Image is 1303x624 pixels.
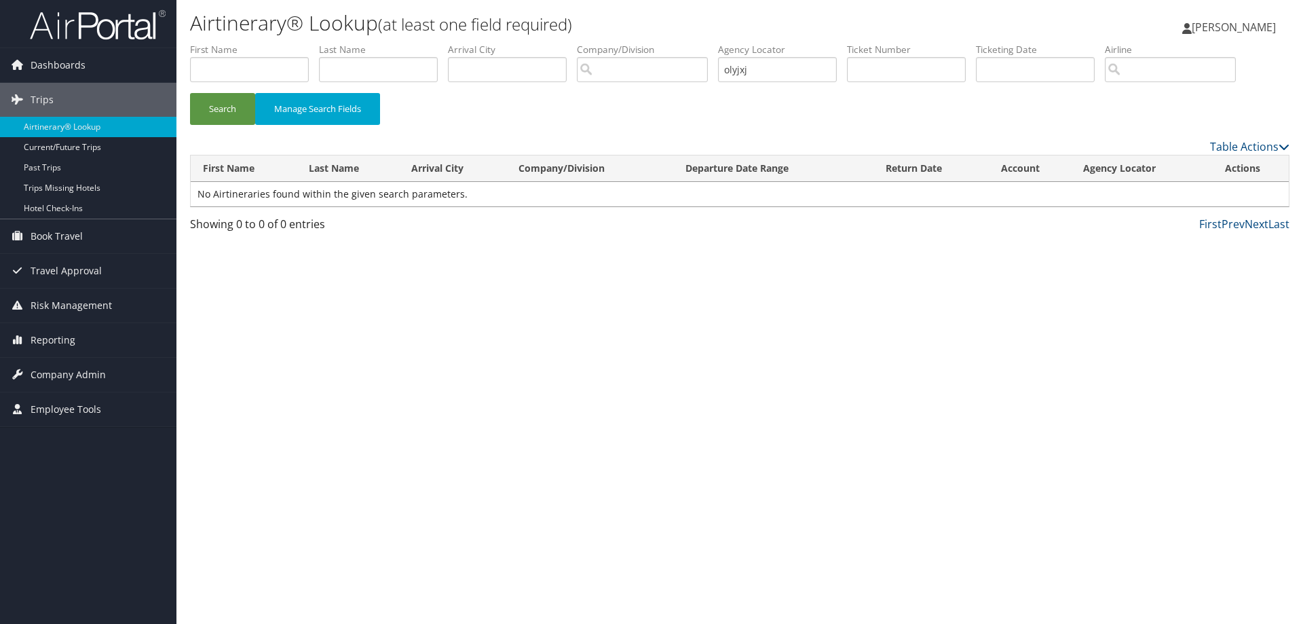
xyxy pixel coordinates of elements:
[1071,155,1213,182] th: Agency Locator: activate to sort column ascending
[577,43,718,56] label: Company/Division
[1199,217,1222,232] a: First
[31,358,106,392] span: Company Admin
[873,155,989,182] th: Return Date: activate to sort column ascending
[399,155,506,182] th: Arrival City: activate to sort column ascending
[31,254,102,288] span: Travel Approval
[1192,20,1276,35] span: [PERSON_NAME]
[1105,43,1246,56] label: Airline
[1245,217,1268,232] a: Next
[190,43,319,56] label: First Name
[319,43,448,56] label: Last Name
[506,155,673,182] th: Company/Division
[448,43,577,56] label: Arrival City
[31,323,75,357] span: Reporting
[847,43,976,56] label: Ticket Number
[31,48,86,82] span: Dashboards
[31,83,54,117] span: Trips
[1213,155,1289,182] th: Actions
[1268,217,1289,232] a: Last
[31,219,83,253] span: Book Travel
[255,93,380,125] button: Manage Search Fields
[190,9,923,37] h1: Airtinerary® Lookup
[31,289,112,323] span: Risk Management
[378,13,572,35] small: (at least one field required)
[190,216,450,239] div: Showing 0 to 0 of 0 entries
[297,155,400,182] th: Last Name: activate to sort column ascending
[989,155,1071,182] th: Account: activate to sort column ascending
[718,43,847,56] label: Agency Locator
[30,9,166,41] img: airportal-logo.png
[976,43,1105,56] label: Ticketing Date
[190,93,255,125] button: Search
[191,155,297,182] th: First Name: activate to sort column ascending
[191,182,1289,206] td: No Airtineraries found within the given search parameters.
[1210,139,1289,154] a: Table Actions
[31,392,101,426] span: Employee Tools
[673,155,873,182] th: Departure Date Range: activate to sort column ascending
[1222,217,1245,232] a: Prev
[1182,7,1289,48] a: [PERSON_NAME]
